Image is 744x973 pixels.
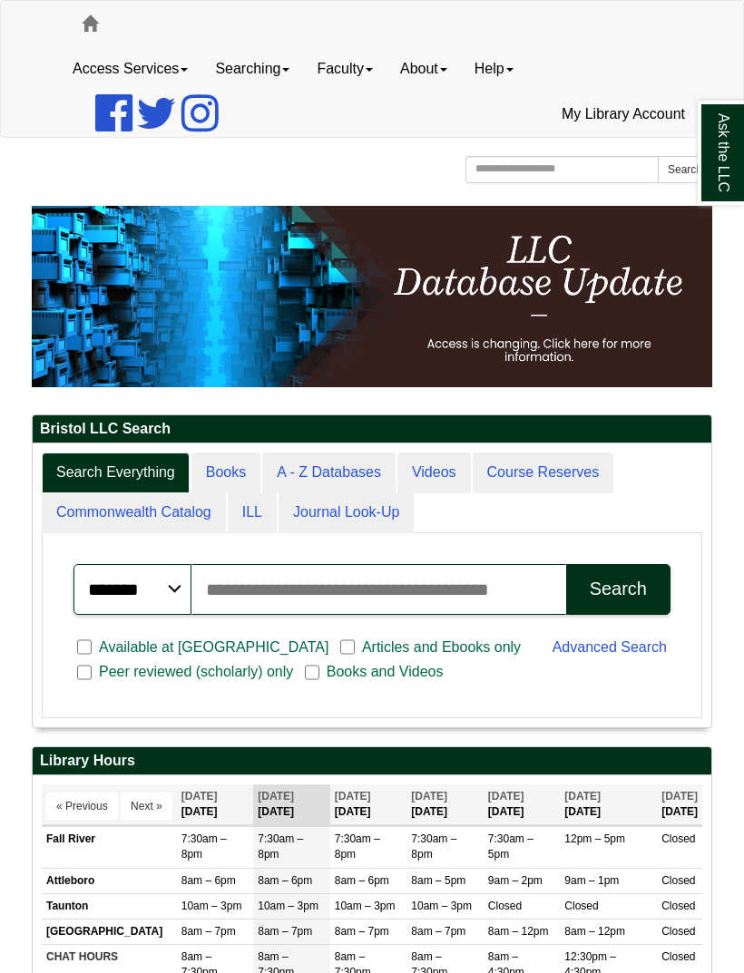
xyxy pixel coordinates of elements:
a: Faculty [303,46,387,92]
span: Articles and Ebooks only [355,637,528,658]
td: Fall River [42,827,177,868]
span: Closed [661,925,695,938]
span: 8am – 6pm [181,874,236,887]
a: Advanced Search [553,639,667,655]
span: 8am – 12pm [564,925,625,938]
h2: Library Hours [33,747,711,775]
span: 10am – 3pm [258,900,318,912]
span: [DATE] [335,790,371,803]
th: [DATE] [560,784,657,825]
span: 8am – 7pm [411,925,465,938]
th: [DATE] [657,784,702,825]
span: 8am – 12pm [488,925,549,938]
span: Books and Videos [319,661,451,683]
span: Closed [488,900,522,912]
input: Available at [GEOGRAPHIC_DATA] [77,639,92,656]
img: HTML tutorial [32,206,712,387]
th: [DATE] [484,784,561,825]
span: 10am – 3pm [335,900,396,912]
a: Access Services [59,46,201,92]
span: 7:30am – 8pm [411,832,456,861]
a: Videos [397,452,471,493]
td: [GEOGRAPHIC_DATA] [42,919,177,944]
th: [DATE] [177,784,254,825]
span: 8am – 7pm [258,925,312,938]
span: Closed [661,832,695,845]
button: « Previous [46,793,118,820]
button: Next » [121,793,172,820]
a: ILL [228,492,277,533]
span: 8am – 7pm [335,925,389,938]
span: 8am – 6pm [335,874,389,887]
span: [DATE] [181,790,218,803]
span: Closed [564,900,598,912]
span: 10am – 3pm [181,900,242,912]
a: Course Reserves [473,452,614,493]
span: 7:30am – 8pm [181,832,227,861]
span: [DATE] [488,790,524,803]
span: [DATE] [411,790,447,803]
span: 7:30am – 8pm [335,832,380,861]
span: 8am – 6pm [258,874,312,887]
span: 7:30am – 8pm [258,832,303,861]
th: [DATE] [406,784,484,825]
input: Articles and Ebooks only [340,639,355,656]
h2: Bristol LLC Search [33,415,711,443]
th: [DATE] [253,784,330,825]
a: Journal Look-Up [279,492,414,533]
a: Commonwealth Catalog [42,492,226,533]
div: Search [590,579,647,599]
a: Books [191,452,260,493]
span: [DATE] [258,790,294,803]
span: 9am – 2pm [488,874,543,887]
span: 7:30am – 5pm [488,832,534,861]
a: A - Z Databases [262,452,396,493]
span: 12pm – 5pm [564,832,625,845]
td: Taunton [42,893,177,919]
button: Search [566,564,671,615]
a: About [387,46,461,92]
input: Books and Videos [305,665,319,681]
a: Searching [201,46,303,92]
a: Search Everything [42,452,190,493]
td: Attleboro [42,868,177,893]
span: [DATE] [564,790,601,803]
a: My Library Account [548,92,699,137]
a: Help [461,46,527,92]
span: 9am – 1pm [564,874,619,887]
span: 8am – 5pm [411,874,465,887]
span: Closed [661,874,695,887]
span: 10am – 3pm [411,900,472,912]
button: Search [658,156,712,183]
span: Closed [661,900,695,912]
span: Closed [661,950,695,963]
span: Peer reviewed (scholarly) only [92,661,300,683]
span: 8am – 7pm [181,925,236,938]
span: [DATE] [661,790,698,803]
th: [DATE] [330,784,407,825]
input: Peer reviewed (scholarly) only [77,665,92,681]
span: Available at [GEOGRAPHIC_DATA] [92,637,336,658]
